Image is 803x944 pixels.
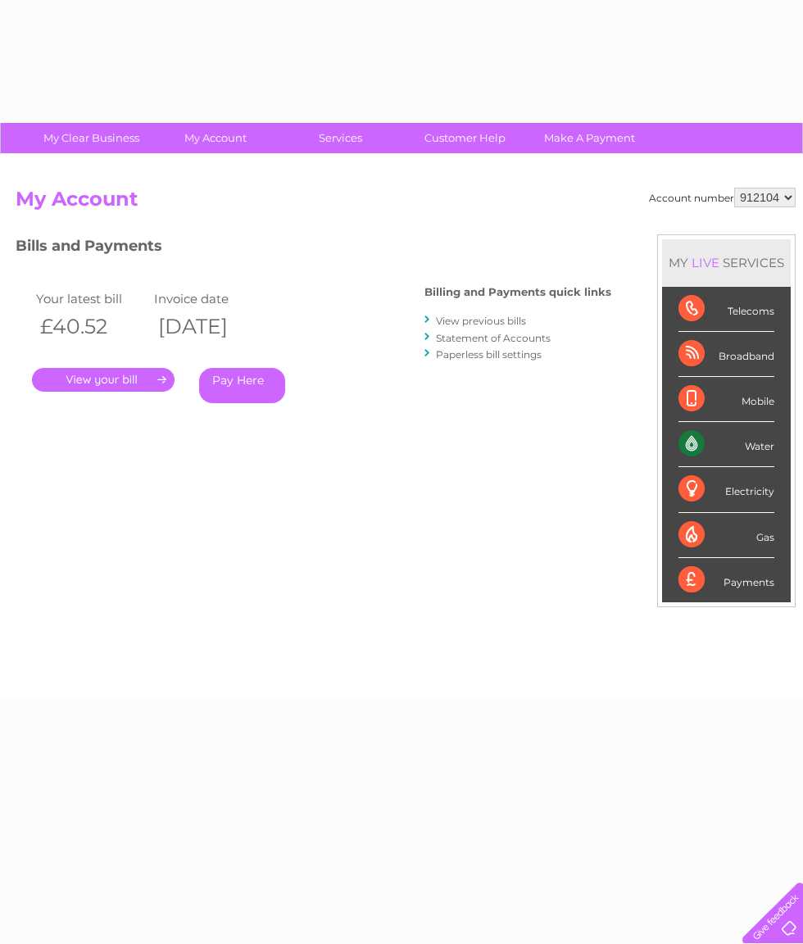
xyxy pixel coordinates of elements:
[148,123,284,153] a: My Account
[678,332,774,377] div: Broadband
[273,123,408,153] a: Services
[436,332,551,344] a: Statement of Accounts
[199,368,285,403] a: Pay Here
[436,315,526,327] a: View previous bills
[649,188,796,207] div: Account number
[32,310,150,343] th: £40.52
[678,513,774,558] div: Gas
[32,288,150,310] td: Your latest bill
[150,310,268,343] th: [DATE]
[436,348,542,361] a: Paperless bill settings
[32,368,175,392] a: .
[424,286,611,298] h4: Billing and Payments quick links
[678,558,774,602] div: Payments
[522,123,657,153] a: Make A Payment
[678,287,774,332] div: Telecoms
[688,255,723,270] div: LIVE
[662,239,791,286] div: MY SERVICES
[150,288,268,310] td: Invoice date
[678,422,774,467] div: Water
[24,123,159,153] a: My Clear Business
[16,188,796,219] h2: My Account
[678,467,774,512] div: Electricity
[16,234,611,263] h3: Bills and Payments
[678,377,774,422] div: Mobile
[397,123,533,153] a: Customer Help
